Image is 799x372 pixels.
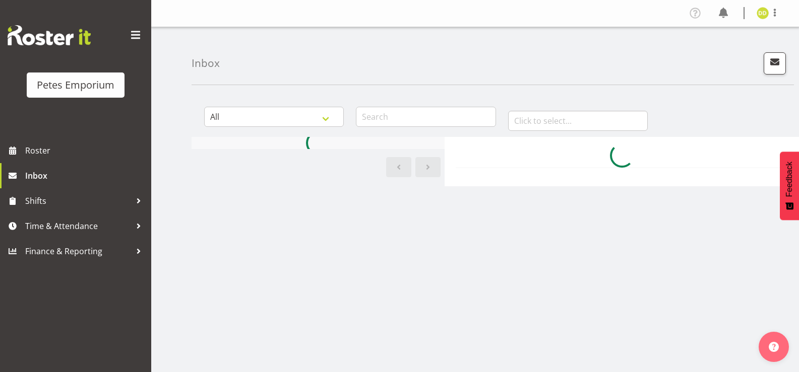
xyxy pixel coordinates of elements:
[192,57,220,69] h4: Inbox
[415,157,441,177] a: Next page
[8,25,91,45] img: Rosterit website logo
[386,157,411,177] a: Previous page
[25,143,146,158] span: Roster
[508,111,648,131] input: Click to select...
[769,342,779,352] img: help-xxl-2.png
[25,218,131,234] span: Time & Attendance
[785,162,794,197] span: Feedback
[356,107,496,127] input: Search
[37,78,114,93] div: Petes Emporium
[25,193,131,208] span: Shifts
[25,244,131,259] span: Finance & Reporting
[757,7,769,19] img: danielle-donselaar8920.jpg
[780,152,799,220] button: Feedback - Show survey
[25,168,146,183] span: Inbox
